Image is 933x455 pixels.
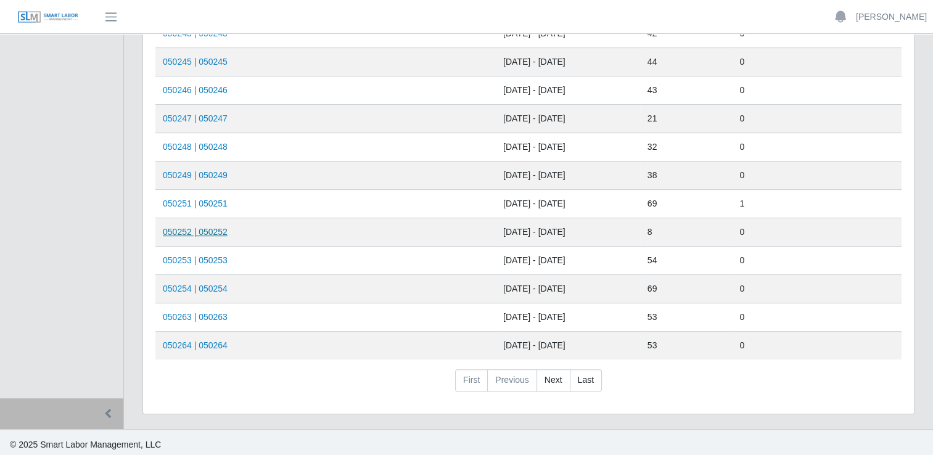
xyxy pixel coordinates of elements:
[732,162,902,190] td: 0
[732,133,902,162] td: 0
[496,105,640,133] td: [DATE] - [DATE]
[640,162,733,190] td: 38
[496,303,640,332] td: [DATE] - [DATE]
[163,340,228,350] a: 050264 | 050264
[17,10,79,24] img: SLM Logo
[640,332,733,360] td: 53
[163,284,228,293] a: 050254 | 050254
[163,57,228,67] a: 050245 | 050245
[640,76,733,105] td: 43
[10,440,161,449] span: © 2025 Smart Labor Management, LLC
[163,170,228,180] a: 050249 | 050249
[640,190,733,218] td: 69
[496,218,640,247] td: [DATE] - [DATE]
[496,190,640,218] td: [DATE] - [DATE]
[496,162,640,190] td: [DATE] - [DATE]
[163,255,228,265] a: 050253 | 050253
[496,247,640,275] td: [DATE] - [DATE]
[640,133,733,162] td: 32
[163,113,228,123] a: 050247 | 050247
[732,105,902,133] td: 0
[732,332,902,360] td: 0
[640,48,733,76] td: 44
[496,48,640,76] td: [DATE] - [DATE]
[163,227,228,237] a: 050252 | 050252
[163,312,228,322] a: 050263 | 050263
[732,76,902,105] td: 0
[732,48,902,76] td: 0
[732,303,902,332] td: 0
[163,85,228,95] a: 050246 | 050246
[496,332,640,360] td: [DATE] - [DATE]
[640,105,733,133] td: 21
[640,303,733,332] td: 53
[536,369,570,391] a: Next
[640,275,733,303] td: 69
[496,76,640,105] td: [DATE] - [DATE]
[640,247,733,275] td: 54
[640,218,733,247] td: 8
[732,247,902,275] td: 0
[496,275,640,303] td: [DATE] - [DATE]
[496,133,640,162] td: [DATE] - [DATE]
[856,10,927,23] a: [PERSON_NAME]
[163,142,228,152] a: 050248 | 050248
[570,369,602,391] a: Last
[732,190,902,218] td: 1
[732,275,902,303] td: 0
[155,369,902,401] nav: pagination
[163,199,228,208] a: 050251 | 050251
[732,218,902,247] td: 0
